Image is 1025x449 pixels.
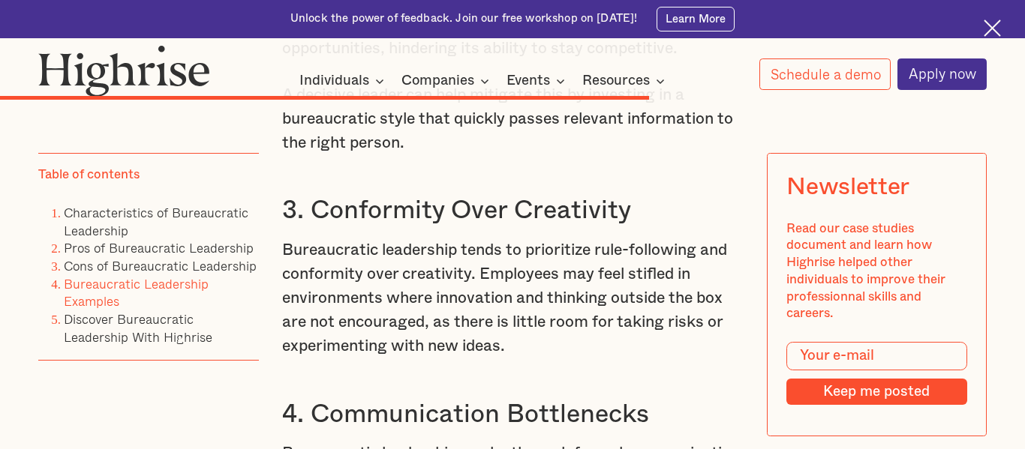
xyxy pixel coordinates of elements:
h3: 3. Conformity Over Creativity [282,195,743,227]
img: Highrise logo [38,45,209,97]
a: Characteristics of Bureaucratic Leadership [64,202,248,241]
div: Individuals [299,72,369,90]
a: Cons of Bureaucratic Leadership [64,256,257,277]
div: Individuals [299,72,389,90]
a: Learn More [657,7,735,31]
form: Modal Form [786,342,966,406]
p: Bureaucratic leadership tends to prioritize rule-following and conformity over creativity. Employ... [282,238,743,358]
div: Companies [401,72,494,90]
a: Apply now [897,58,987,90]
h3: 4. Communication Bottlenecks [282,399,743,431]
div: Unlock the power of feedback. Join our free workshop on [DATE]! [290,11,637,26]
div: Table of contents [38,167,140,184]
div: Events [506,72,570,90]
div: Resources [582,72,650,90]
div: Read our case studies document and learn how Highrise helped other individuals to improve their p... [786,220,966,322]
div: Newsletter [786,174,909,202]
a: Bureaucratic Leadership Examples [64,274,209,312]
a: Pros of Bureaucratic Leadership [64,238,254,259]
div: Companies [401,72,474,90]
div: Resources [582,72,669,90]
p: A decisive leader can help mitigate this by investing in a bureaucratic style that quickly passes... [282,83,743,155]
input: Keep me posted [786,379,966,406]
img: Cross icon [984,19,1001,37]
a: Schedule a demo [759,58,891,90]
div: Events [506,72,550,90]
a: Discover Bureaucratic Leadership With Highrise [64,310,212,348]
input: Your e-mail [786,342,966,370]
